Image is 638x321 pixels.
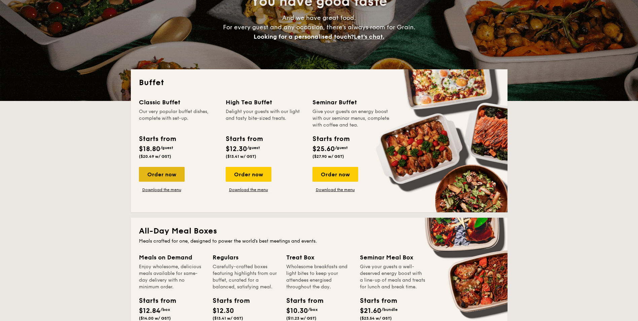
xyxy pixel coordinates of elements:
span: $18.80 [139,145,160,153]
span: ($23.54 w/ GST) [360,316,392,321]
div: Order now [139,167,185,182]
span: $12.30 [213,307,234,315]
div: Meals on Demand [139,253,204,262]
span: And we have great food. For every guest and any occasion, there’s always room for Grain. [223,14,415,40]
span: ($27.90 w/ GST) [312,154,344,159]
span: ($13.41 w/ GST) [226,154,256,159]
span: $12.30 [226,145,247,153]
div: Seminar Buffet [312,98,391,107]
a: Download the menu [312,187,358,192]
span: $21.60 [360,307,381,315]
div: Starts from [139,296,169,306]
div: Treat Box [286,253,352,262]
div: Order now [226,167,271,182]
span: /box [308,307,318,312]
span: $25.60 [312,145,335,153]
span: /guest [160,145,173,150]
div: Starts from [139,134,176,144]
div: Starts from [360,296,390,306]
span: /guest [335,145,348,150]
div: Starts from [226,134,262,144]
span: ($11.23 w/ GST) [286,316,316,321]
div: Our very popular buffet dishes, complete with set-up. [139,108,218,129]
div: Starts from [286,296,316,306]
div: Classic Buffet [139,98,218,107]
div: Seminar Meal Box [360,253,425,262]
div: Give your guests a well-deserved energy boost with a line-up of meals and treats for lunch and br... [360,263,425,290]
div: High Tea Buffet [226,98,304,107]
span: Let's chat. [354,33,384,40]
div: Starts from [312,134,349,144]
span: Looking for a personalised touch? [254,33,354,40]
div: Carefully-crafted boxes featuring highlights from our buffet, curated for a balanced, satisfying ... [213,263,278,290]
div: Give your guests an energy boost with our seminar menus, complete with coffee and tea. [312,108,391,129]
div: Delight your guests with our light and tasty bite-sized treats. [226,108,304,129]
span: /guest [247,145,260,150]
span: ($20.49 w/ GST) [139,154,171,159]
span: $10.30 [286,307,308,315]
span: /box [160,307,170,312]
span: ($14.00 w/ GST) [139,316,171,321]
h2: Buffet [139,77,499,88]
div: Meals crafted for one, designed to power the world's best meetings and events. [139,238,499,245]
a: Download the menu [226,187,271,192]
div: Enjoy wholesome, delicious meals available for same-day delivery with no minimum order. [139,263,204,290]
div: Regulars [213,253,278,262]
span: /bundle [381,307,398,312]
span: ($13.41 w/ GST) [213,316,243,321]
div: Wholesome breakfasts and light bites to keep your attendees energised throughout the day. [286,263,352,290]
span: $12.84 [139,307,160,315]
a: Download the menu [139,187,185,192]
h2: All-Day Meal Boxes [139,226,499,237]
div: Order now [312,167,358,182]
div: Starts from [213,296,243,306]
